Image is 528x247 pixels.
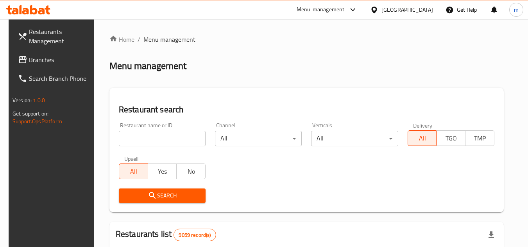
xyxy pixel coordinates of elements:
nav: breadcrumb [109,35,504,44]
label: Delivery [413,123,433,128]
div: All [311,131,398,146]
span: Search Branch Phone [29,74,91,83]
span: No [180,166,202,177]
span: All [411,133,434,144]
button: Search [119,188,206,203]
button: No [176,163,206,179]
a: Support.OpsPlatform [13,116,62,126]
span: All [122,166,145,177]
div: [GEOGRAPHIC_DATA] [381,5,433,14]
span: TGO [440,133,462,144]
div: All [215,131,302,146]
h2: Restaurant search [119,104,494,116]
li: / [138,35,140,44]
span: Menu management [143,35,195,44]
span: 1.0.0 [33,95,45,105]
h2: Restaurants list [116,228,216,241]
span: Search [125,191,199,201]
button: All [408,130,437,146]
span: m [514,5,519,14]
span: Yes [151,166,174,177]
span: TMP [469,133,491,144]
span: Version: [13,95,32,105]
span: Branches [29,55,91,64]
span: Get support on: [13,108,48,119]
label: Upsell [124,156,139,161]
span: Restaurants Management [29,27,91,46]
div: Total records count [174,229,216,241]
button: All [119,163,148,179]
span: 9059 record(s) [174,231,215,239]
button: TMP [465,130,494,146]
button: Yes [148,163,177,179]
button: TGO [436,130,465,146]
a: Restaurants Management [12,22,97,50]
div: Menu-management [297,5,345,14]
h2: Menu management [109,60,186,72]
a: Search Branch Phone [12,69,97,88]
div: Export file [482,226,501,244]
input: Search for restaurant name or ID.. [119,131,206,146]
a: Branches [12,50,97,69]
a: Home [109,35,134,44]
